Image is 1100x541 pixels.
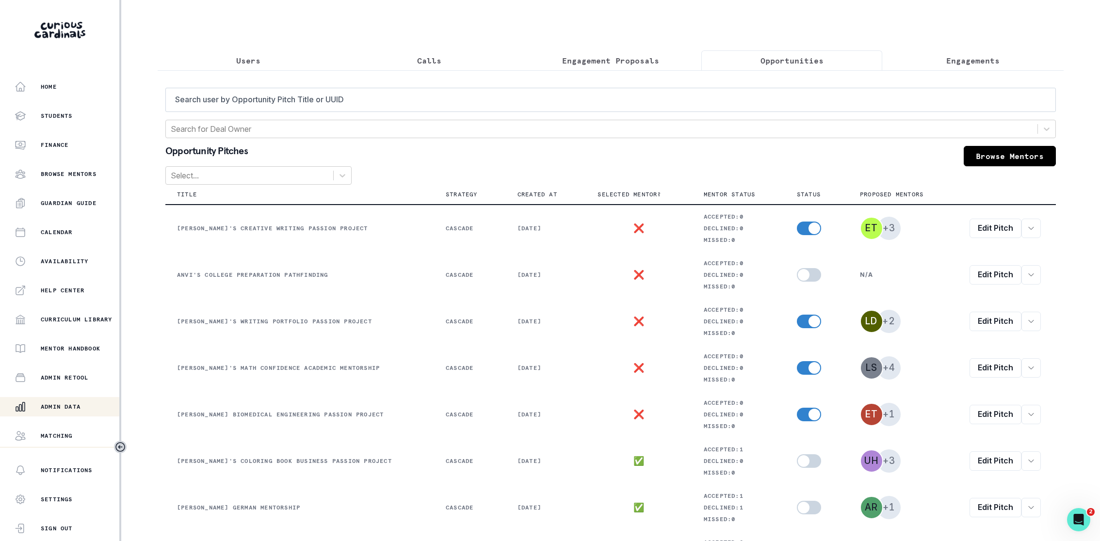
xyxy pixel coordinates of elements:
p: Calendar [41,228,73,236]
div: Alexandra Roe [865,503,878,512]
p: Strategy [446,191,478,198]
p: Declined: 1 [704,504,774,511]
span: 2 [1087,508,1095,516]
img: Curious Cardinals Logo [34,22,85,38]
p: Availability [41,257,88,265]
p: Mentor Status [704,191,756,198]
span: +3 [877,449,901,473]
p: Accepted: 1 [704,446,774,453]
p: Proposed Mentors [860,191,923,198]
p: ❌ [633,224,645,232]
button: row menu [1021,265,1041,285]
a: Edit Pitch [970,219,1021,238]
p: Calls [417,55,441,66]
p: Created At [518,191,557,198]
p: [DATE] [518,457,575,465]
p: Declined: 0 [704,318,774,325]
p: Guardian Guide [41,199,97,207]
p: [PERSON_NAME]'s Writing Portfolio Passion Project [177,318,422,325]
p: Missed: 0 [704,422,774,430]
p: Declined: 0 [704,271,774,279]
p: Selected Mentor? [598,191,661,198]
p: Accepted: 0 [704,213,774,221]
p: Declined: 0 [704,411,774,418]
p: Declined: 0 [704,457,774,465]
button: row menu [1021,358,1041,378]
div: Ella Teich [865,223,878,233]
div: Elina Thadhani [865,410,878,419]
p: ❌ [633,318,645,325]
button: row menu [1021,405,1041,424]
p: [DATE] [518,318,575,325]
p: ✅ [633,457,645,465]
p: Missed: 0 [704,515,774,523]
button: row menu [1021,451,1041,471]
p: [PERSON_NAME]'s Coloring Book Business Passion Project [177,457,422,465]
p: [PERSON_NAME] Biomedical Engineering Passion Project [177,411,422,418]
button: row menu [1021,219,1041,238]
p: Users [236,55,260,66]
button: Toggle sidebar [114,441,127,453]
p: Cascade [446,364,494,372]
p: Status [797,191,821,198]
p: Browse Mentors [41,170,97,178]
p: Admin Retool [41,374,88,382]
p: Curriculum Library [41,316,113,323]
p: [DATE] [518,411,575,418]
p: ✅ [633,504,645,511]
p: Cascade [446,504,494,511]
p: Accepted: 0 [704,352,774,360]
a: Edit Pitch [970,498,1021,517]
p: Engagement Proposals [562,55,659,66]
p: Admin Data [41,403,81,411]
a: Browse Mentors [964,146,1056,166]
p: N/A [860,271,942,279]
div: Lucia Dahn [865,317,877,326]
p: Settings [41,495,73,503]
p: Finance [41,141,68,149]
p: [DATE] [518,271,575,279]
p: [DATE] [518,224,575,232]
p: [PERSON_NAME]'s Creative Writing Passion Project [177,224,422,232]
p: Notifications [41,466,93,474]
p: Cascade [446,318,494,325]
p: Missed: 0 [704,236,774,244]
a: Edit Pitch [970,451,1021,471]
p: ❌ [633,364,645,372]
p: Opportunities [760,55,824,66]
p: Accepted: 0 [704,259,774,267]
span: +1 [877,496,901,519]
a: Edit Pitch [970,405,1021,424]
p: [DATE] [518,504,575,511]
p: Title [177,191,197,198]
span: +1 [877,403,901,426]
p: ❌ [633,271,645,279]
p: Cascade [446,224,494,232]
p: Mentor Handbook [41,345,100,352]
p: Students [41,112,73,120]
p: Anvi's College Preparation Pathfinding [177,271,422,279]
p: [DATE] [518,364,575,372]
span: +3 [877,217,901,240]
a: Edit Pitch [970,312,1021,331]
span: +4 [877,356,901,380]
p: Opportunity Pitches [165,146,248,159]
p: Accepted: 0 [704,306,774,314]
p: Accepted: 1 [704,492,774,500]
p: Engagements [946,55,1000,66]
p: Missed: 0 [704,376,774,383]
p: Missed: 0 [704,329,774,337]
a: Edit Pitch [970,265,1021,285]
iframe: Intercom live chat [1067,508,1090,531]
p: Cascade [446,457,494,465]
p: Declined: 0 [704,224,774,232]
p: Cascade [446,411,494,418]
p: Accepted: 0 [704,399,774,407]
span: +2 [877,310,901,333]
div: Lauren Scott [866,363,877,372]
p: ❌ [633,411,645,418]
p: Home [41,83,57,91]
button: row menu [1021,498,1041,517]
p: Missed: 0 [704,283,774,290]
button: row menu [1021,312,1041,331]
